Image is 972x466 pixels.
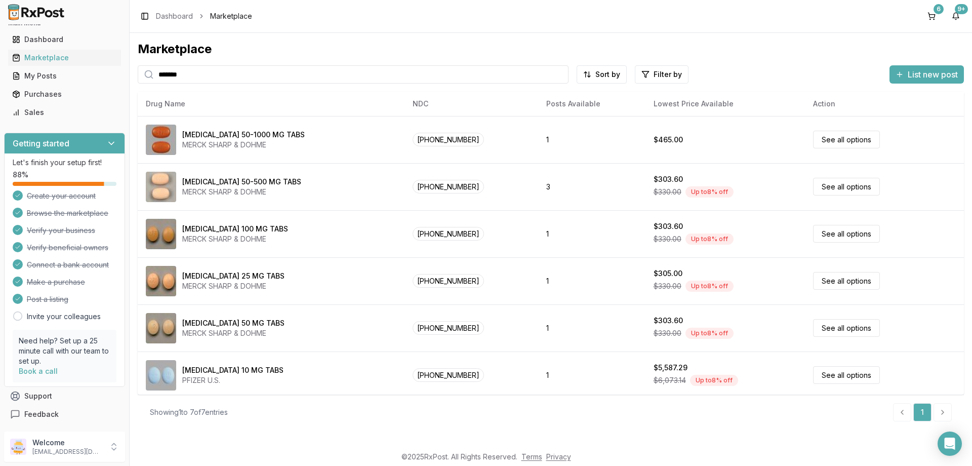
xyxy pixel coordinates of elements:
[146,313,176,343] img: Januvia 50 MG TABS
[138,92,404,116] th: Drug Name
[156,11,193,21] a: Dashboard
[13,170,28,180] span: 88 %
[654,375,686,385] span: $6,073.14
[8,49,121,67] a: Marketplace
[690,375,738,386] div: Up to 8 % off
[413,274,484,288] span: [PHONE_NUMBER]
[805,92,964,116] th: Action
[654,69,682,80] span: Filter by
[4,86,125,102] button: Purchases
[955,4,968,14] div: 9+
[538,210,645,257] td: 1
[538,116,645,163] td: 1
[413,227,484,241] span: [PHONE_NUMBER]
[654,328,681,338] span: $330.00
[4,68,125,84] button: My Posts
[182,328,285,338] div: MERCK SHARP & DOHME
[889,65,964,84] button: List new post
[538,163,645,210] td: 3
[32,448,103,456] p: [EMAIL_ADDRESS][DOMAIN_NAME]
[182,375,283,385] div: PFIZER U.S.
[19,367,58,375] a: Book a call
[12,34,117,45] div: Dashboard
[27,191,96,201] span: Create your account
[182,281,285,291] div: MERCK SHARP & DOHME
[146,125,176,155] img: Janumet 50-1000 MG TABS
[27,208,108,218] span: Browse the marketplace
[404,92,538,116] th: NDC
[12,89,117,99] div: Purchases
[12,107,117,118] div: Sales
[685,281,734,292] div: Up to 8 % off
[182,140,305,150] div: MERCK SHARP & DOHME
[685,328,734,339] div: Up to 8 % off
[4,50,125,66] button: Marketplace
[27,243,108,253] span: Verify beneficial owners
[182,177,301,187] div: [MEDICAL_DATA] 50-500 MG TABS
[654,135,683,145] div: $465.00
[4,405,125,423] button: Feedback
[913,403,931,421] a: 1
[8,103,121,122] a: Sales
[27,294,68,304] span: Post a listing
[182,271,285,281] div: [MEDICAL_DATA] 25 MG TABS
[654,363,687,373] div: $5,587.29
[210,11,252,21] span: Marketplace
[893,403,952,421] nav: pagination
[923,8,940,24] button: 6
[146,219,176,249] img: Januvia 100 MG TABS
[813,366,880,384] a: See all options
[8,85,121,103] a: Purchases
[635,65,688,84] button: Filter by
[654,234,681,244] span: $330.00
[934,4,944,14] div: 6
[813,131,880,148] a: See all options
[182,224,288,234] div: [MEDICAL_DATA] 100 MG TABS
[813,178,880,196] a: See all options
[8,30,121,49] a: Dashboard
[182,187,301,197] div: MERCK SHARP & DOHME
[538,304,645,352] td: 1
[413,368,484,382] span: [PHONE_NUMBER]
[654,268,682,279] div: $305.00
[546,452,571,461] a: Privacy
[654,187,681,197] span: $330.00
[813,319,880,337] a: See all options
[654,281,681,291] span: $330.00
[146,266,176,296] img: Januvia 25 MG TABS
[685,234,734,245] div: Up to 8 % off
[521,452,542,461] a: Terms
[182,130,305,140] div: [MEDICAL_DATA] 50-1000 MG TABS
[146,360,176,391] img: Xeljanz 10 MG TABS
[156,11,252,21] nav: breadcrumb
[4,31,125,48] button: Dashboard
[4,104,125,121] button: Sales
[538,352,645,399] td: 1
[27,225,95,236] span: Verify your business
[138,41,964,57] div: Marketplace
[182,318,285,328] div: [MEDICAL_DATA] 50 MG TABS
[938,432,962,456] div: Open Intercom Messenger
[27,260,109,270] span: Connect a bank account
[182,234,288,244] div: MERCK SHARP & DOHME
[908,68,958,81] span: List new post
[538,92,645,116] th: Posts Available
[577,65,627,84] button: Sort by
[19,336,110,366] p: Need help? Set up a 25 minute call with our team to set up.
[8,67,121,85] a: My Posts
[182,365,283,375] div: [MEDICAL_DATA] 10 MG TABS
[595,69,620,80] span: Sort by
[4,4,69,20] img: RxPost Logo
[27,312,101,322] a: Invite your colleagues
[538,257,645,304] td: 1
[654,174,683,184] div: $303.60
[13,158,116,168] p: Let's finish your setup first!
[654,316,683,326] div: $303.60
[10,439,26,455] img: User avatar
[413,180,484,193] span: [PHONE_NUMBER]
[685,186,734,198] div: Up to 8 % off
[948,8,964,24] button: 9+
[13,137,69,149] h3: Getting started
[813,225,880,243] a: See all options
